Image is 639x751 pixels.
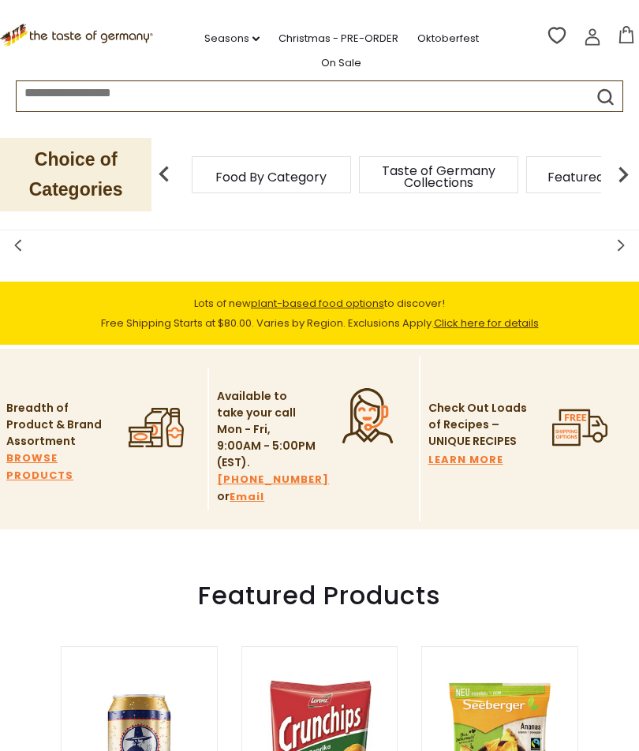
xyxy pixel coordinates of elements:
[417,30,479,47] a: Oktoberfest
[376,165,502,189] a: Taste of Germany Collections
[251,296,384,311] a: plant-based food options
[217,471,329,488] a: [PHONE_NUMBER]
[428,400,527,450] p: Check Out Loads of Recipes – UNIQUE RECIPES
[230,488,264,506] a: Email
[428,451,503,469] a: LEARN MORE
[278,30,398,47] a: Christmas - PRE-ORDER
[607,159,639,190] img: next arrow
[215,171,327,183] a: Food By Category
[434,316,539,331] a: Click here for details
[6,400,105,450] p: Breadth of Product & Brand Assortment
[6,450,105,484] a: BROWSE PRODUCTS
[148,159,180,190] img: previous arrow
[101,296,539,331] span: Lots of new to discover! Free Shipping Starts at $80.00. Varies by Region. Exclusions Apply.
[217,388,316,506] p: Available to take your call Mon - Fri, 9:00AM - 5:00PM (EST). or
[204,30,260,47] a: Seasons
[321,54,361,72] a: On Sale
